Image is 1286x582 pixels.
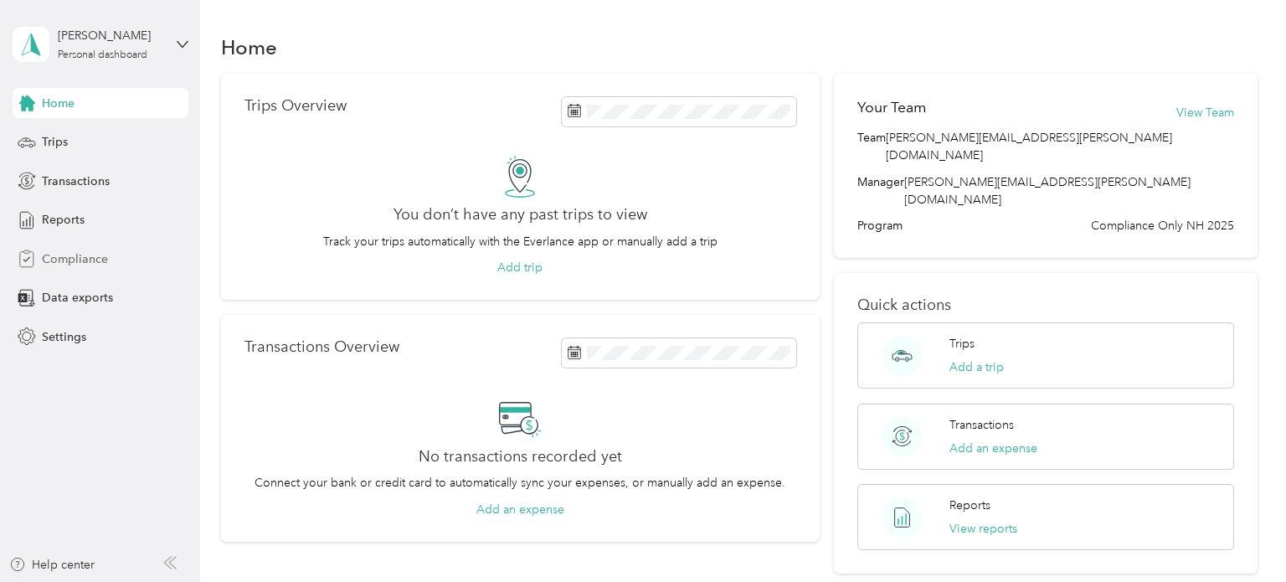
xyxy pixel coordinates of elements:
[857,296,1233,314] p: Quick actions
[42,95,75,112] span: Home
[42,328,86,346] span: Settings
[949,358,1004,376] button: Add a trip
[419,448,622,466] h2: No transactions recorded yet
[476,501,564,518] button: Add an expense
[857,173,904,209] span: Manager
[949,497,990,514] p: Reports
[58,27,162,44] div: [PERSON_NAME]
[949,440,1037,457] button: Add an expense
[949,520,1017,538] button: View reports
[244,338,399,356] p: Transactions Overview
[58,50,147,60] div: Personal dashboard
[904,175,1191,207] span: [PERSON_NAME][EMAIL_ADDRESS][PERSON_NAME][DOMAIN_NAME]
[1176,104,1234,121] button: View Team
[949,335,975,353] p: Trips
[9,556,95,574] button: Help center
[497,259,543,276] button: Add trip
[949,416,1014,434] p: Transactions
[1091,217,1234,234] span: Compliance Only NH 2025
[857,129,886,164] span: Team
[255,474,785,492] p: Connect your bank or credit card to automatically sync your expenses, or manually add an expense.
[857,217,903,234] span: Program
[42,133,68,151] span: Trips
[244,97,347,115] p: Trips Overview
[42,289,113,306] span: Data exports
[42,173,110,190] span: Transactions
[221,39,277,56] h1: Home
[42,211,85,229] span: Reports
[323,233,718,250] p: Track your trips automatically with the Everlance app or manually add a trip
[42,250,108,268] span: Compliance
[886,129,1233,164] span: [PERSON_NAME][EMAIL_ADDRESS][PERSON_NAME][DOMAIN_NAME]
[394,206,647,224] h2: You don’t have any past trips to view
[857,97,926,118] h2: Your Team
[1192,488,1286,582] iframe: Everlance-gr Chat Button Frame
